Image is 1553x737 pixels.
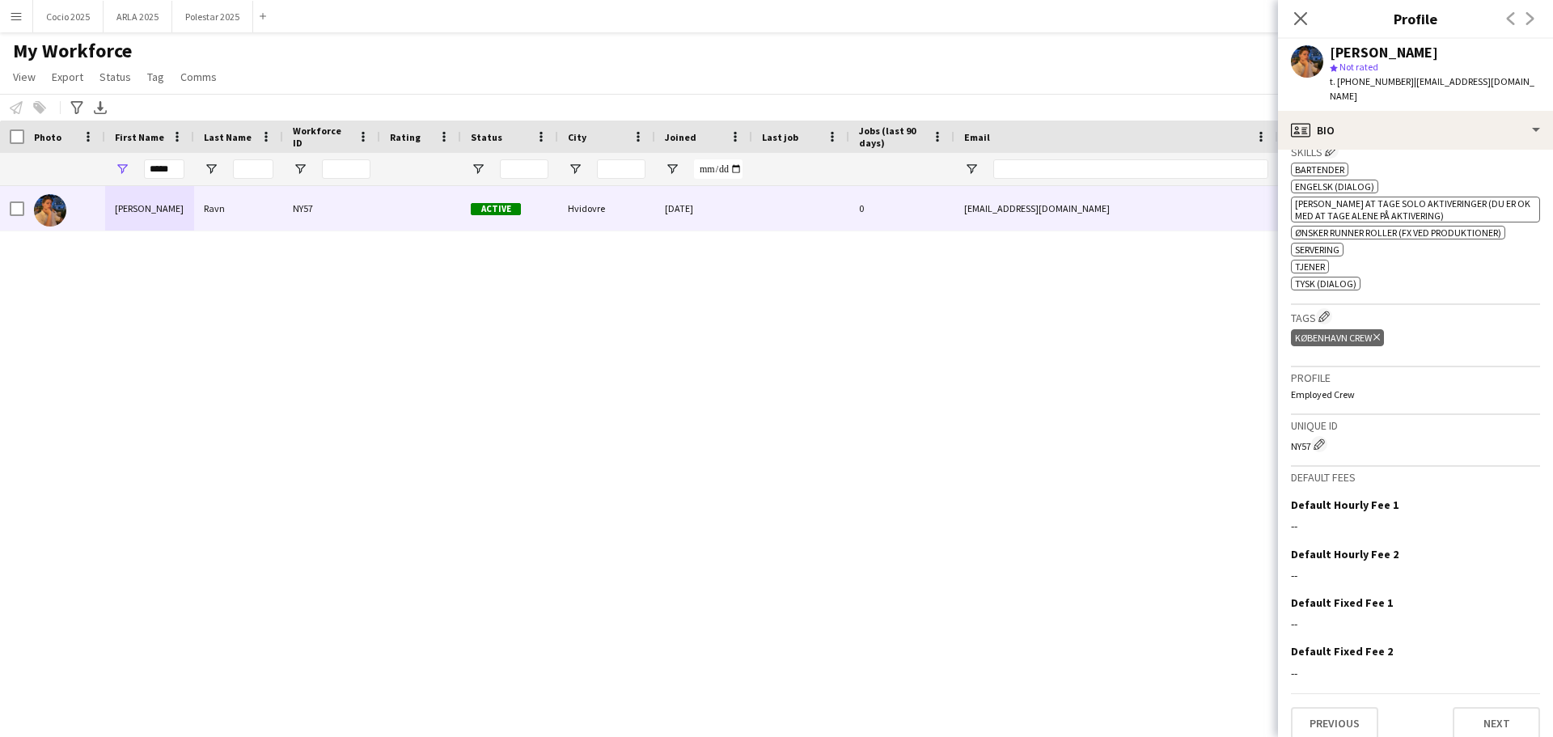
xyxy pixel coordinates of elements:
[558,186,655,231] div: Hvidovre
[665,131,696,143] span: Joined
[1291,666,1540,680] div: --
[1330,75,1534,102] span: | [EMAIL_ADDRESS][DOMAIN_NAME]
[204,162,218,176] button: Open Filter Menu
[390,131,421,143] span: Rating
[1291,388,1540,400] p: Employed Crew
[1291,498,1399,512] h3: Default Hourly Fee 1
[115,162,129,176] button: Open Filter Menu
[1291,519,1540,533] div: --
[859,125,925,149] span: Jobs (last 90 days)
[233,159,273,179] input: Last Name Filter Input
[293,125,351,149] span: Workforce ID
[655,186,752,231] div: [DATE]
[964,131,990,143] span: Email
[1291,329,1384,346] div: København Crew
[1291,644,1393,659] h3: Default Fixed Fee 2
[993,159,1268,179] input: Email Filter Input
[1278,111,1553,150] div: Bio
[597,159,645,179] input: City Filter Input
[144,159,184,179] input: First Name Filter Input
[1291,470,1540,485] h3: Default fees
[1295,260,1325,273] span: Tjener
[180,70,217,84] span: Comms
[34,194,66,227] img: Louie Ravn
[1295,277,1356,290] span: Tysk (dialog)
[1291,308,1540,325] h3: Tags
[1330,75,1414,87] span: t. [PHONE_NUMBER]
[471,131,502,143] span: Status
[105,186,194,231] div: [PERSON_NAME]
[45,66,90,87] a: Export
[954,186,1278,231] div: [EMAIL_ADDRESS][DOMAIN_NAME]
[1295,180,1374,193] span: Engelsk (dialog)
[174,66,223,87] a: Comms
[13,70,36,84] span: View
[13,39,132,63] span: My Workforce
[34,131,61,143] span: Photo
[1278,8,1553,29] h3: Profile
[1291,595,1393,610] h3: Default Fixed Fee 1
[694,159,743,179] input: Joined Filter Input
[1291,371,1540,385] h3: Profile
[293,162,307,176] button: Open Filter Menu
[322,159,370,179] input: Workforce ID Filter Input
[849,186,954,231] div: 0
[1330,45,1438,60] div: [PERSON_NAME]
[471,203,521,215] span: Active
[1291,568,1540,582] div: --
[91,98,110,117] app-action-btn: Export XLSX
[93,66,138,87] a: Status
[115,131,164,143] span: First Name
[762,131,798,143] span: Last job
[1291,547,1399,561] h3: Default Hourly Fee 2
[33,1,104,32] button: Cocio 2025
[1291,616,1540,631] div: --
[1291,436,1540,452] div: NY57
[568,162,582,176] button: Open Filter Menu
[283,186,380,231] div: NY57
[665,162,679,176] button: Open Filter Menu
[52,70,83,84] span: Export
[104,1,172,32] button: ARLA 2025
[1339,61,1378,73] span: Not rated
[500,159,548,179] input: Status Filter Input
[6,66,42,87] a: View
[147,70,164,84] span: Tag
[471,162,485,176] button: Open Filter Menu
[99,70,131,84] span: Status
[204,131,252,143] span: Last Name
[1295,163,1344,176] span: Bartender
[67,98,87,117] app-action-btn: Advanced filters
[194,186,283,231] div: Ravn
[141,66,171,87] a: Tag
[1295,244,1339,256] span: Servering
[568,131,586,143] span: City
[1291,418,1540,433] h3: Unique ID
[964,162,979,176] button: Open Filter Menu
[1295,227,1501,239] span: Ønsker runner roller (fx ved produktioner)
[1295,197,1530,222] span: [PERSON_NAME] at tage solo aktiveringer (Du er ok med at tage alene på aktivering)
[1291,142,1540,159] h3: Skills
[172,1,253,32] button: Polestar 2025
